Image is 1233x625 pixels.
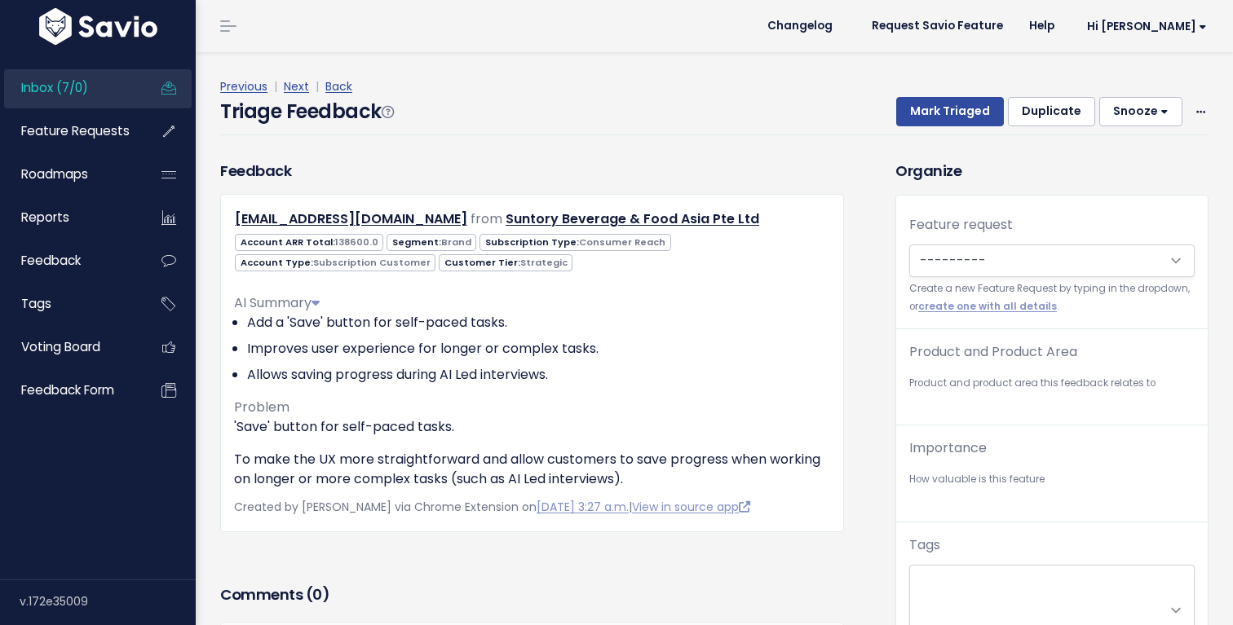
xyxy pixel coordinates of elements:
span: Segment: [387,234,476,251]
span: Consumer Reach [579,235,665,249]
a: Voting Board [4,328,135,366]
a: Next [284,78,309,95]
span: Customer Tier: [439,254,572,271]
span: Brand [441,235,471,249]
a: create one with all details [918,300,1057,313]
span: Feedback [21,252,81,269]
img: logo-white.9d6f32f41409.svg [35,8,161,45]
li: Improves user experience for longer or complex tasks. [247,339,830,359]
label: Product and Product Area [909,342,1077,362]
span: Voting Board [21,338,100,355]
li: Allows saving progress during AI Led interviews. [247,365,830,385]
span: from [471,209,502,228]
a: Reports [4,199,135,236]
a: Feedback form [4,372,135,409]
span: Strategic [520,256,568,269]
span: Tags [21,295,51,312]
a: Request Savio Feature [859,14,1016,38]
h4: Triage Feedback [220,97,393,126]
p: 'Save' button for self-paced tasks. [234,417,830,437]
p: To make the UX more straightforward and allow customers to save progress when working on longer o... [234,450,830,489]
h3: Comments ( ) [220,583,844,606]
button: Mark Triaged [896,97,1004,126]
span: Feedback form [21,381,114,398]
span: Changelog [767,20,833,32]
a: Suntory Beverage & Food Asia Pte Ltd [506,209,759,228]
span: Roadmaps [21,165,88,183]
div: v.172e35009 [20,580,196,623]
a: Hi [PERSON_NAME] [1067,14,1220,39]
small: How valuable is this feature [909,471,1195,488]
label: Tags [909,535,940,555]
span: Account Type: [235,254,435,271]
li: Add a 'Save' button for self-paced tasks. [247,313,830,332]
span: Hi [PERSON_NAME] [1087,20,1207,33]
a: Back [325,78,352,95]
button: Snooze [1099,97,1182,126]
a: Tags [4,285,135,323]
span: Account ARR Total: [235,234,383,251]
a: View in source app [632,499,750,515]
small: Create a new Feature Request by typing in the dropdown, or . [909,280,1195,315]
label: Importance [909,438,987,458]
span: Inbox (7/0) [21,79,88,96]
span: Subscription Type: [479,234,670,251]
span: 138600.0 [335,235,378,249]
span: Problem [234,398,289,416]
a: [EMAIL_ADDRESS][DOMAIN_NAME] [235,209,467,228]
span: Subscription Customer [313,256,431,269]
a: Inbox (7/0) [4,69,135,107]
a: Help [1016,14,1067,38]
small: Product and product area this feedback relates to [909,375,1195,392]
span: Reports [21,209,69,226]
a: Feedback [4,242,135,279]
a: Previous [220,78,267,95]
span: | [271,78,281,95]
h3: Feedback [220,160,291,182]
h3: Organize [895,160,1209,182]
span: Feature Requests [21,122,130,139]
span: 0 [312,584,322,605]
a: [DATE] 3:27 a.m. [537,499,629,515]
label: Feature request [909,215,1013,235]
button: Duplicate [1008,97,1095,126]
span: AI Summary [234,293,320,312]
a: Roadmaps [4,156,135,193]
a: Feature Requests [4,112,135,150]
span: Created by [PERSON_NAME] via Chrome Extension on | [234,499,750,515]
span: | [312,78,322,95]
